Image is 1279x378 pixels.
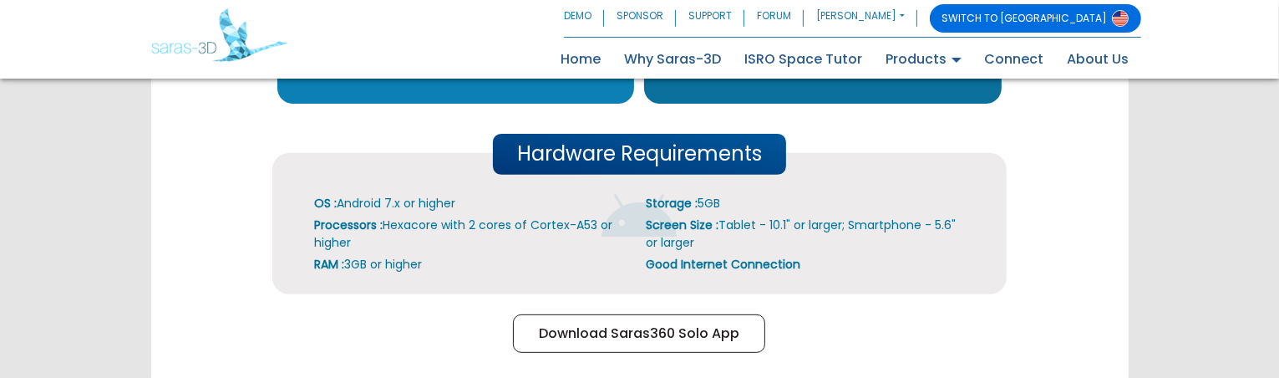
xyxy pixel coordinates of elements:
img: Switch to USA [1112,10,1129,27]
a: SPONSOR [604,4,676,33]
a: Connect [973,46,1056,73]
a: DEMO [564,4,604,33]
a: SUPPORT [676,4,744,33]
a: Home [550,46,613,73]
a: About Us [1056,46,1141,73]
button: Download Saras360 Solo App [513,314,765,353]
p: 3GB or higher [314,256,632,273]
h4: Hardware Requirements [517,142,762,166]
a: FORUM [744,4,804,33]
a: Why Saras-3D [613,46,733,73]
b: Good Internet Connection [646,256,800,273]
a: [PERSON_NAME] [804,4,916,33]
a: SWITCH TO [GEOGRAPHIC_DATA] [930,4,1141,33]
img: Saras 3D [151,8,287,62]
b: RAM : [314,256,344,273]
a: Products [875,46,973,73]
a: ISRO Space Tutor [733,46,875,73]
